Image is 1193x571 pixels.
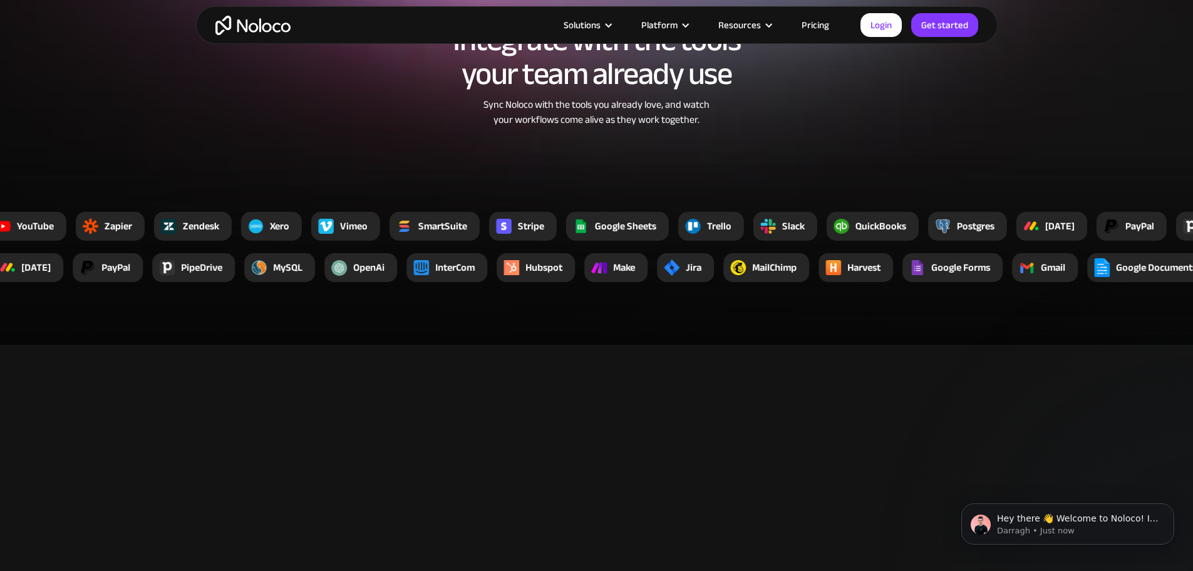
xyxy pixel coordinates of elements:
div: Hubspot [525,260,562,275]
div: Platform [641,17,678,33]
div: Sync Noloco with the tools you already love, and watch your workflows come alive as they work tog... [431,97,763,127]
div: Vimeo [340,219,368,234]
div: Xero [270,219,289,234]
div: Solutions [564,17,601,33]
div: InterCom [435,260,475,275]
div: Google Forms [931,260,990,275]
iframe: Intercom notifications message [943,477,1193,565]
a: home [215,16,291,35]
div: Postgres [957,219,994,234]
div: YouTube [17,219,54,234]
div: Stripe [518,219,544,234]
div: [DATE] [21,260,51,275]
div: Zendesk [183,219,219,234]
div: Trello [707,219,731,234]
a: Login [860,13,902,37]
h2: Integrate with the tools your team already use [209,23,985,91]
div: Resources [718,17,761,33]
div: Platform [626,17,703,33]
div: PipeDrive [181,260,222,275]
div: MailChimp [752,260,797,275]
div: Gmail [1041,260,1065,275]
div: QuickBooks [855,219,906,234]
div: Make [613,260,635,275]
div: Google Sheets [595,219,656,234]
div: MySQL [273,260,302,275]
div: Slack [782,219,805,234]
div: Solutions [548,17,626,33]
div: Zapier [105,219,132,234]
div: Jira [686,260,701,275]
a: Get started [911,13,978,37]
div: OpenAi [353,260,385,275]
div: SmartSuite [418,219,467,234]
div: PayPal [101,260,130,275]
div: PayPal [1125,219,1154,234]
div: [DATE] [1045,219,1075,234]
a: Pricing [786,17,845,33]
div: Harvest [847,260,881,275]
div: Resources [703,17,786,33]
